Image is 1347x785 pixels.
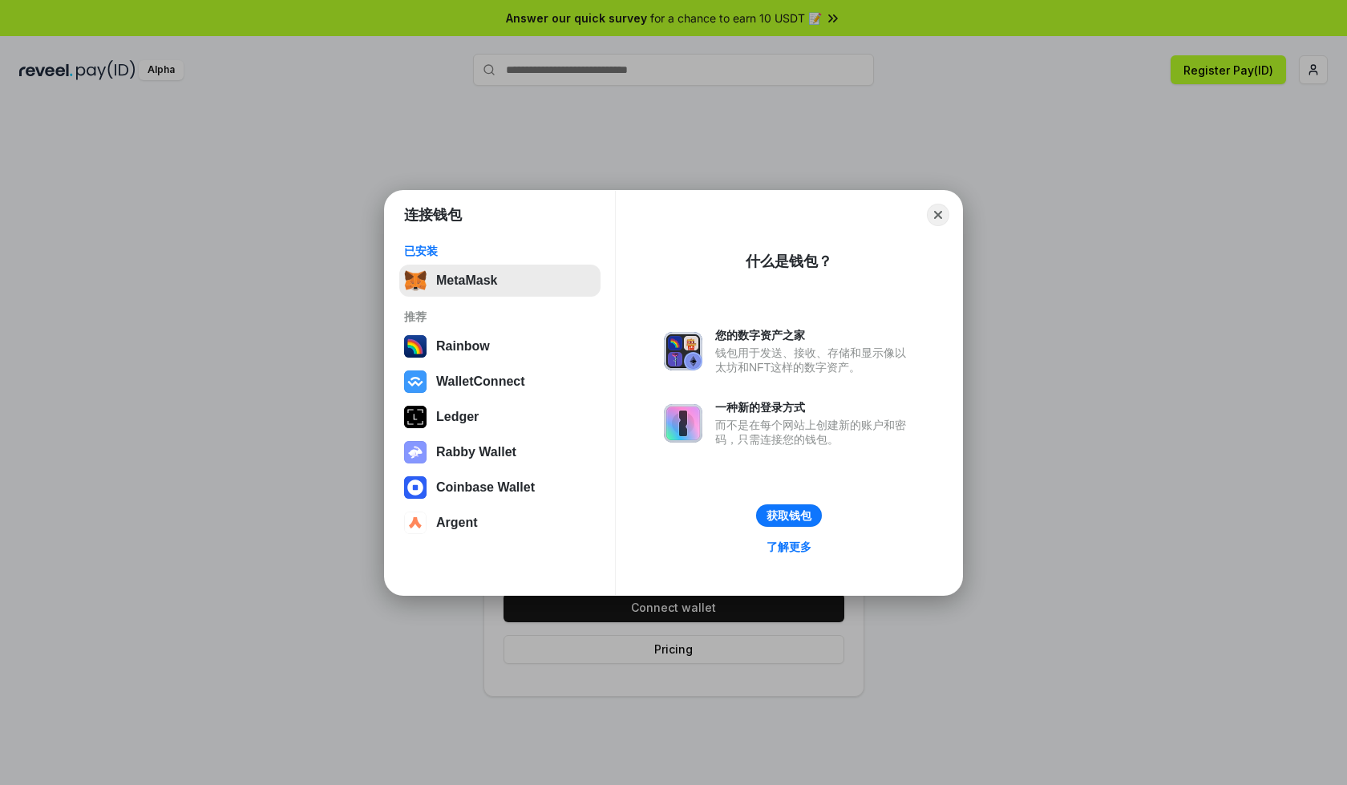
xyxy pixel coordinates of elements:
[404,244,596,258] div: 已安装
[399,330,601,362] button: Rainbow
[399,471,601,504] button: Coinbase Wallet
[436,445,516,459] div: Rabby Wallet
[399,366,601,398] button: WalletConnect
[436,410,479,424] div: Ledger
[767,540,811,554] div: 了解更多
[715,418,914,447] div: 而不是在每个网站上创建新的账户和密码，只需连接您的钱包。
[715,328,914,342] div: 您的数字资产之家
[756,504,822,527] button: 获取钱包
[404,269,427,292] img: svg+xml,%3Csvg%20fill%3D%22none%22%20height%3D%2233%22%20viewBox%3D%220%200%2035%2033%22%20width%...
[399,265,601,297] button: MetaMask
[399,401,601,433] button: Ledger
[927,204,949,226] button: Close
[404,205,462,225] h1: 连接钱包
[436,339,490,354] div: Rainbow
[664,332,702,370] img: svg+xml,%3Csvg%20xmlns%3D%22http%3A%2F%2Fwww.w3.org%2F2000%2Fsvg%22%20fill%3D%22none%22%20viewBox...
[436,273,497,288] div: MetaMask
[664,404,702,443] img: svg+xml,%3Csvg%20xmlns%3D%22http%3A%2F%2Fwww.w3.org%2F2000%2Fsvg%22%20fill%3D%22none%22%20viewBox...
[436,480,535,495] div: Coinbase Wallet
[715,400,914,415] div: 一种新的登录方式
[404,512,427,534] img: svg+xml,%3Csvg%20width%3D%2228%22%20height%3D%2228%22%20viewBox%3D%220%200%2028%2028%22%20fill%3D...
[436,374,525,389] div: WalletConnect
[404,441,427,463] img: svg+xml,%3Csvg%20xmlns%3D%22http%3A%2F%2Fwww.w3.org%2F2000%2Fsvg%22%20fill%3D%22none%22%20viewBox...
[399,436,601,468] button: Rabby Wallet
[404,476,427,499] img: svg+xml,%3Csvg%20width%3D%2228%22%20height%3D%2228%22%20viewBox%3D%220%200%2028%2028%22%20fill%3D...
[757,536,821,557] a: 了解更多
[746,252,832,271] div: 什么是钱包？
[404,310,596,324] div: 推荐
[436,516,478,530] div: Argent
[404,406,427,428] img: svg+xml,%3Csvg%20xmlns%3D%22http%3A%2F%2Fwww.w3.org%2F2000%2Fsvg%22%20width%3D%2228%22%20height%3...
[404,335,427,358] img: svg+xml,%3Csvg%20width%3D%22120%22%20height%3D%22120%22%20viewBox%3D%220%200%20120%20120%22%20fil...
[399,507,601,539] button: Argent
[404,370,427,393] img: svg+xml,%3Csvg%20width%3D%2228%22%20height%3D%2228%22%20viewBox%3D%220%200%2028%2028%22%20fill%3D...
[715,346,914,374] div: 钱包用于发送、接收、存储和显示像以太坊和NFT这样的数字资产。
[767,508,811,523] div: 获取钱包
